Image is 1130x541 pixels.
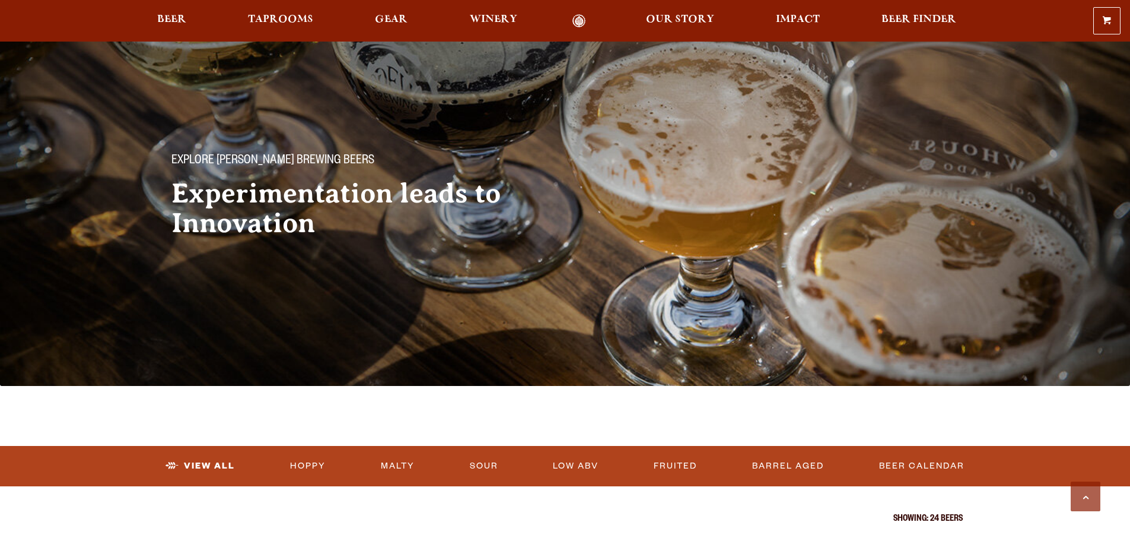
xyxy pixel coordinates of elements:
[168,515,963,524] p: Showing: 24 Beers
[149,14,194,28] a: Beer
[248,15,313,24] span: Taprooms
[768,14,827,28] a: Impact
[171,154,374,169] span: Explore [PERSON_NAME] Brewing Beers
[470,15,517,24] span: Winery
[376,453,419,480] a: Malty
[285,453,330,480] a: Hoppy
[638,14,722,28] a: Our Story
[874,453,969,480] a: Beer Calendar
[375,15,408,24] span: Gear
[747,453,829,480] a: Barrel Aged
[157,15,186,24] span: Beer
[557,14,601,28] a: Odell Home
[646,15,714,24] span: Our Story
[1071,482,1100,511] a: Scroll to top
[161,453,240,480] a: View All
[548,453,603,480] a: Low ABV
[171,179,542,238] h2: Experimentation leads to Innovation
[881,15,956,24] span: Beer Finder
[649,453,702,480] a: Fruited
[462,14,525,28] a: Winery
[367,14,415,28] a: Gear
[776,15,820,24] span: Impact
[240,14,321,28] a: Taprooms
[465,453,503,480] a: Sour
[874,14,964,28] a: Beer Finder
